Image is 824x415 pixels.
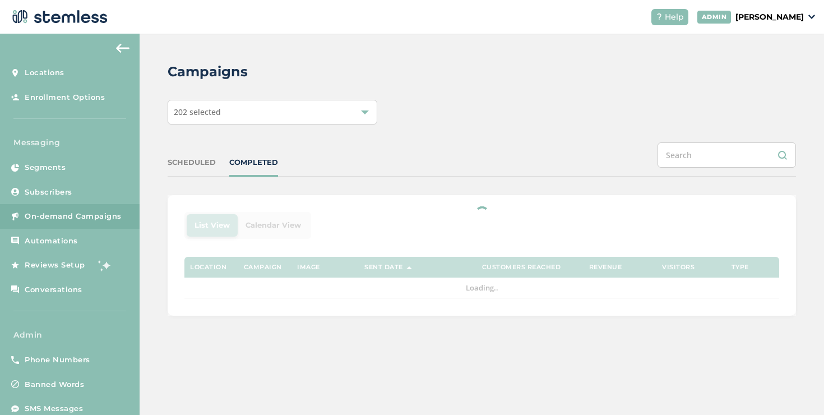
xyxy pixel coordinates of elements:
div: COMPLETED [229,157,278,168]
span: On-demand Campaigns [25,211,122,222]
span: Phone Numbers [25,354,90,366]
span: SMS Messages [25,403,83,414]
span: Subscribers [25,187,72,198]
span: Locations [25,67,64,79]
img: glitter-stars-b7820f95.gif [94,254,116,276]
span: Banned Words [25,379,84,390]
iframe: Chat Widget [768,361,824,415]
input: Search [658,142,796,168]
span: Help [665,11,684,23]
div: ADMIN [697,11,732,24]
span: Automations [25,236,78,247]
img: icon_down-arrow-small-66adaf34.svg [808,15,815,19]
h2: Campaigns [168,62,248,82]
img: icon-arrow-back-accent-c549486e.svg [116,44,129,53]
div: SCHEDULED [168,157,216,168]
p: [PERSON_NAME] [735,11,804,23]
span: Segments [25,162,66,173]
img: icon-help-white-03924b79.svg [656,13,663,20]
img: logo-dark-0685b13c.svg [9,6,108,28]
span: 202 selected [174,107,221,117]
span: Conversations [25,284,82,296]
span: Reviews Setup [25,260,85,271]
span: Enrollment Options [25,92,105,103]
